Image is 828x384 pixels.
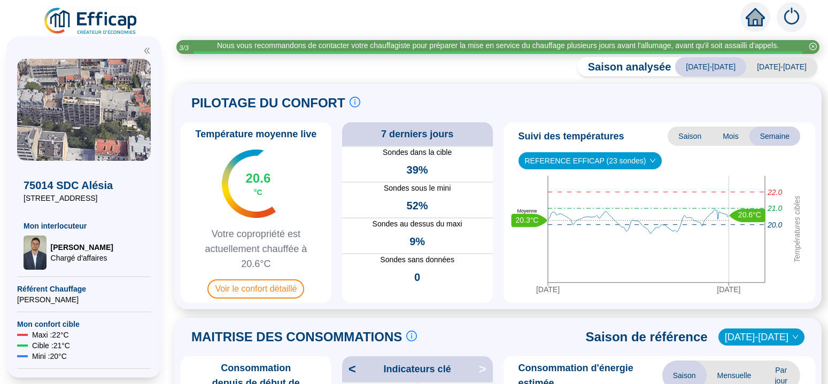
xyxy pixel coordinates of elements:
span: Saison analysée [577,59,671,74]
tspan: 22.0 [767,188,782,197]
span: Suivi des températures [519,129,624,144]
span: 20.6 [246,170,271,187]
img: efficap energie logo [43,6,140,36]
span: home [746,7,765,27]
text: Moyenne [517,208,537,214]
span: info-circle [406,331,417,341]
span: MAITRISE DES CONSOMMATIONS [191,328,402,346]
span: Saison [668,127,712,146]
span: down [792,334,799,340]
span: Référent Chauffage [17,284,151,294]
span: 7 derniers jours [381,127,453,142]
span: Saison de référence [586,328,708,346]
span: Votre copropriété est actuellement chauffée à 20.6°C [185,226,327,271]
span: PILOTAGE DU CONFORT [191,95,345,112]
text: 20.3°C [515,216,538,224]
tspan: [DATE] [536,285,559,294]
span: Sondes sous le mini [342,183,493,194]
span: Maxi : 22 °C [32,330,69,340]
span: 2023-2024 [725,329,798,345]
tspan: Températures cibles [792,195,801,263]
span: [DATE]-[DATE] [746,57,817,76]
span: Mois [712,127,749,146]
span: Chargé d'affaires [51,253,113,263]
span: Voir le confort détaillé [207,279,304,299]
img: alerts [777,2,807,32]
tspan: 20.0 [767,221,782,229]
span: Sondes au dessus du maxi [342,218,493,230]
span: [STREET_ADDRESS] [24,193,144,203]
span: Cible : 21 °C [32,340,70,351]
span: Sondes sans données [342,254,493,265]
span: info-circle [350,97,360,107]
span: double-left [143,47,151,54]
span: Mon interlocuteur [24,221,144,231]
tspan: 21.0 [767,204,782,213]
span: Semaine [749,127,800,146]
img: Chargé d'affaires [24,236,47,270]
div: Nous vous recommandons de contacter votre chauffagiste pour préparer la mise en service du chauff... [217,40,779,51]
span: Mini : 20 °C [32,351,67,362]
span: > [478,361,492,378]
span: < [342,361,356,378]
span: 52% [407,198,428,213]
span: Température moyenne live [189,127,323,142]
span: [DATE]-[DATE] [675,57,746,76]
span: REFERENCE EFFICAP (23 sondes) [525,153,656,169]
span: Mon confort cible [17,319,151,330]
span: 0 [414,270,420,285]
span: [PERSON_NAME] [51,242,113,253]
span: 75014 SDC Alésia [24,178,144,193]
span: close-circle [809,43,817,50]
img: indicateur températures [222,150,276,218]
span: 39% [407,162,428,177]
text: 20.6°C [738,210,761,219]
span: Indicateurs clé [384,362,451,377]
span: °C [254,187,262,198]
span: down [649,158,656,164]
span: 9% [409,234,425,249]
tspan: [DATE] [717,285,740,294]
span: [PERSON_NAME] [17,294,151,305]
i: 3 / 3 [179,44,189,52]
span: Sondes dans la cible [342,147,493,158]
